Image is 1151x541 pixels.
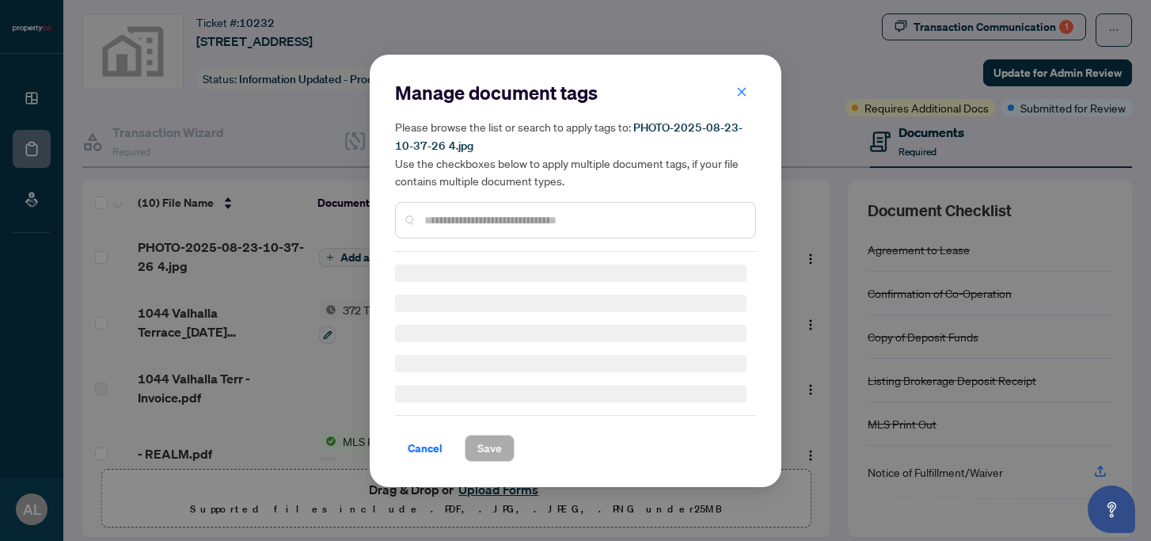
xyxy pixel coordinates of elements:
[1088,486,1135,533] button: Open asap
[395,118,756,189] h5: Please browse the list or search to apply tags to: Use the checkboxes below to apply multiple doc...
[395,120,743,153] span: PHOTO-2025-08-23-10-37-26 4.jpg
[408,436,443,461] span: Cancel
[736,86,747,97] span: close
[465,435,515,462] button: Save
[395,80,756,105] h2: Manage document tags
[395,435,455,462] button: Cancel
